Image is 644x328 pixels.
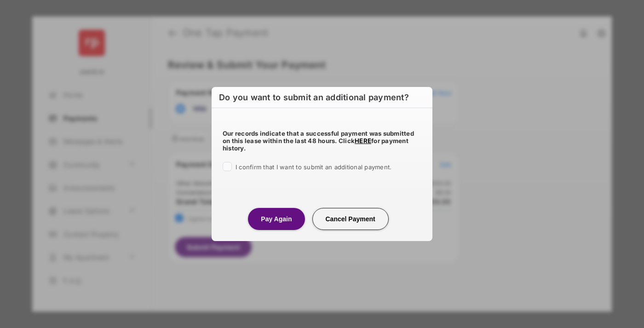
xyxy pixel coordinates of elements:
h2: Do you want to submit an additional payment? [212,87,432,108]
h5: Our records indicate that a successful payment was submitted on this lease within the last 48 hou... [223,130,421,152]
span: I confirm that I want to submit an additional payment. [236,163,391,171]
a: HERE [355,137,371,144]
button: Pay Again [248,208,305,230]
button: Cancel Payment [312,208,389,230]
